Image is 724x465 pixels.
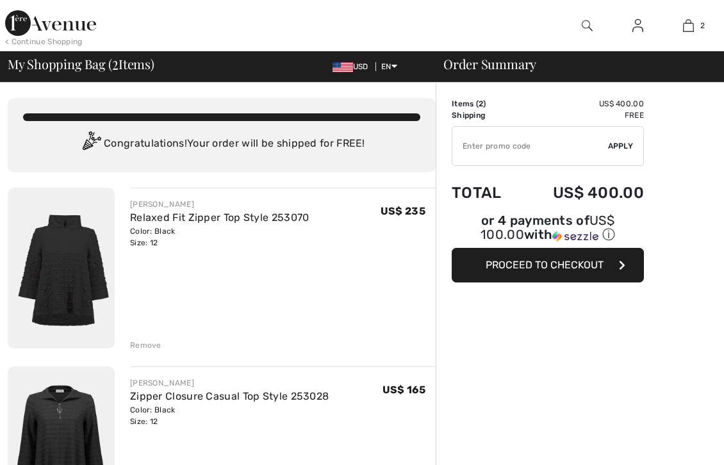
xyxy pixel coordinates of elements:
[520,110,644,121] td: Free
[622,18,654,34] a: Sign In
[608,140,634,152] span: Apply
[552,231,598,242] img: Sezzle
[78,131,104,157] img: Congratulation2.svg
[452,98,520,110] td: Items ( )
[683,18,694,33] img: My Bag
[112,54,119,71] span: 2
[452,248,644,282] button: Proceed to Checkout
[520,171,644,215] td: US$ 400.00
[5,36,83,47] div: < Continue Shopping
[130,390,329,402] a: Zipper Closure Casual Top Style 253028
[383,384,425,396] span: US$ 165
[582,18,593,33] img: search the website
[664,18,713,33] a: 2
[8,188,115,348] img: Relaxed Fit Zipper Top Style 253070
[632,18,643,33] img: My Info
[486,259,604,271] span: Proceed to Checkout
[333,62,353,72] img: US Dollar
[8,58,154,70] span: My Shopping Bag ( Items)
[381,62,397,71] span: EN
[428,58,716,70] div: Order Summary
[700,20,705,31] span: 2
[452,171,520,215] td: Total
[333,62,374,71] span: USD
[452,110,520,121] td: Shipping
[452,127,608,165] input: Promo code
[130,404,329,427] div: Color: Black Size: 12
[452,215,644,248] div: or 4 payments ofUS$ 100.00withSezzle Click to learn more about Sezzle
[452,215,644,243] div: or 4 payments of with
[481,213,614,242] span: US$ 100.00
[520,98,644,110] td: US$ 400.00
[23,131,420,157] div: Congratulations! Your order will be shipped for FREE!
[5,10,96,36] img: 1ère Avenue
[130,211,309,224] a: Relaxed Fit Zipper Top Style 253070
[381,205,425,217] span: US$ 235
[130,199,309,210] div: [PERSON_NAME]
[130,339,161,351] div: Remove
[130,377,329,389] div: [PERSON_NAME]
[479,99,483,108] span: 2
[130,225,309,249] div: Color: Black Size: 12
